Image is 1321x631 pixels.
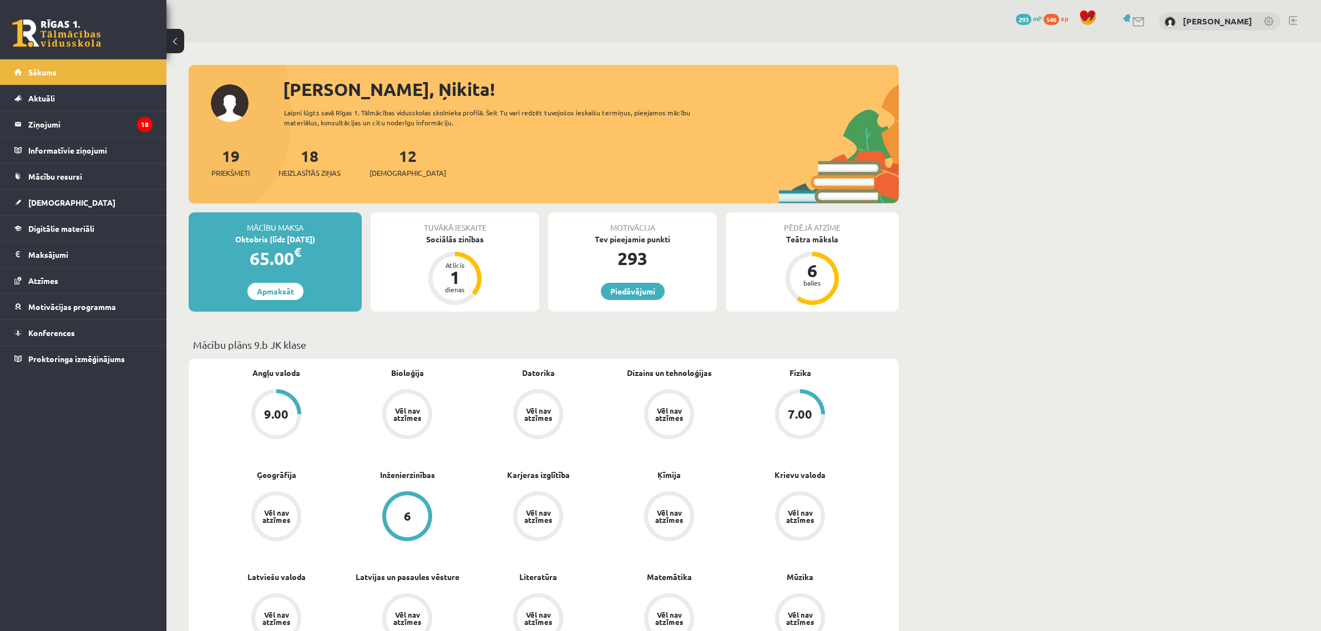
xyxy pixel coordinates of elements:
[548,233,717,245] div: Tev pieejamie punkti
[1044,14,1059,25] span: 546
[519,571,557,583] a: Literatūra
[796,279,829,286] div: balles
[261,611,292,625] div: Vēl nav atzīmes
[784,509,816,523] div: Vēl nav atzīmes
[211,491,342,543] a: Vēl nav atzīmes
[264,408,289,420] div: 9.00
[1165,17,1176,28] img: Ņikita Morozovs
[789,367,811,379] a: Fizika
[1061,14,1068,23] span: xp
[247,571,306,583] a: Latviešu valoda
[211,167,250,179] span: Priekšmeti
[28,302,116,312] span: Motivācijas programma
[788,408,812,420] div: 7.00
[1033,14,1042,23] span: mP
[1044,14,1074,23] a: 546 xp
[404,510,411,522] div: 6
[189,233,362,245] div: Oktobris (līdz [DATE])
[193,337,894,352] p: Mācību plāns 9.b JK klase
[371,212,539,233] div: Tuvākā ieskaite
[627,367,712,379] a: Dizains un tehnoloģijas
[370,167,446,179] span: [DEMOGRAPHIC_DATA]
[14,164,153,189] a: Mācību resursi
[247,283,303,300] a: Apmaksāt
[438,268,472,286] div: 1
[380,469,435,481] a: Inženierzinības
[473,389,604,441] a: Vēl nav atzīmes
[1183,16,1252,27] a: [PERSON_NAME]
[279,146,341,179] a: 18Neizlasītās ziņas
[14,268,153,293] a: Atzīmes
[523,611,554,625] div: Vēl nav atzīmes
[28,328,75,338] span: Konferences
[211,146,250,179] a: 19Priekšmeti
[284,108,710,128] div: Laipni lūgts savā Rīgas 1. Tālmācības vidusskolas skolnieka profilā. Šeit Tu vari redzēt tuvojošo...
[28,223,94,233] span: Digitālie materiāli
[211,389,342,441] a: 9.00
[356,571,459,583] a: Latvijas un pasaules vēsture
[14,216,153,241] a: Digitālie materiāli
[548,212,717,233] div: Motivācija
[523,509,554,523] div: Vēl nav atzīmes
[14,85,153,111] a: Aktuāli
[14,320,153,345] a: Konferences
[14,346,153,372] a: Proktoringa izmēģinājums
[775,469,826,481] a: Krievu valoda
[522,367,555,379] a: Datorika
[507,469,570,481] a: Karjeras izglītība
[28,171,82,181] span: Mācību resursi
[391,367,424,379] a: Bioloģija
[28,354,125,364] span: Proktoringa izmēģinājums
[548,245,717,272] div: 293
[523,407,554,421] div: Vēl nav atzīmes
[342,389,473,441] a: Vēl nav atzīmes
[28,111,153,137] legend: Ziņojumi
[14,111,153,137] a: Ziņojumi18
[137,117,153,132] i: 18
[604,389,735,441] a: Vēl nav atzīmes
[735,389,866,441] a: 7.00
[189,245,362,272] div: 65.00
[283,76,899,103] div: [PERSON_NAME], Ņikita!
[14,138,153,163] a: Informatīvie ziņojumi
[12,19,101,47] a: Rīgas 1. Tālmācības vidusskola
[654,611,685,625] div: Vēl nav atzīmes
[294,244,301,260] span: €
[796,262,829,279] div: 6
[735,491,866,543] a: Vēl nav atzīmes
[654,407,685,421] div: Vēl nav atzīmes
[726,212,899,233] div: Pēdējā atzīme
[28,242,153,267] legend: Maksājumi
[28,138,153,163] legend: Informatīvie ziņojumi
[279,167,341,179] span: Neizlasītās ziņas
[392,611,423,625] div: Vēl nav atzīmes
[28,197,115,207] span: [DEMOGRAPHIC_DATA]
[371,233,539,307] a: Sociālās zinības Atlicis 1 dienas
[1016,14,1042,23] a: 293 mP
[392,407,423,421] div: Vēl nav atzīmes
[784,611,816,625] div: Vēl nav atzīmes
[252,367,300,379] a: Angļu valoda
[438,286,472,293] div: dienas
[654,509,685,523] div: Vēl nav atzīmes
[726,233,899,245] div: Teātra māksla
[438,262,472,268] div: Atlicis
[28,93,55,103] span: Aktuāli
[657,469,681,481] a: Ķīmija
[14,242,153,267] a: Maksājumi
[28,67,57,77] span: Sākums
[14,294,153,319] a: Motivācijas programma
[787,571,813,583] a: Mūzika
[28,276,58,286] span: Atzīmes
[371,233,539,245] div: Sociālās zinības
[1016,14,1031,25] span: 293
[726,233,899,307] a: Teātra māksla 6 balles
[604,491,735,543] a: Vēl nav atzīmes
[189,212,362,233] div: Mācību maksa
[342,491,473,543] a: 6
[647,571,692,583] a: Matemātika
[14,190,153,215] a: [DEMOGRAPHIC_DATA]
[370,146,446,179] a: 12[DEMOGRAPHIC_DATA]
[257,469,296,481] a: Ģeogrāfija
[473,491,604,543] a: Vēl nav atzīmes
